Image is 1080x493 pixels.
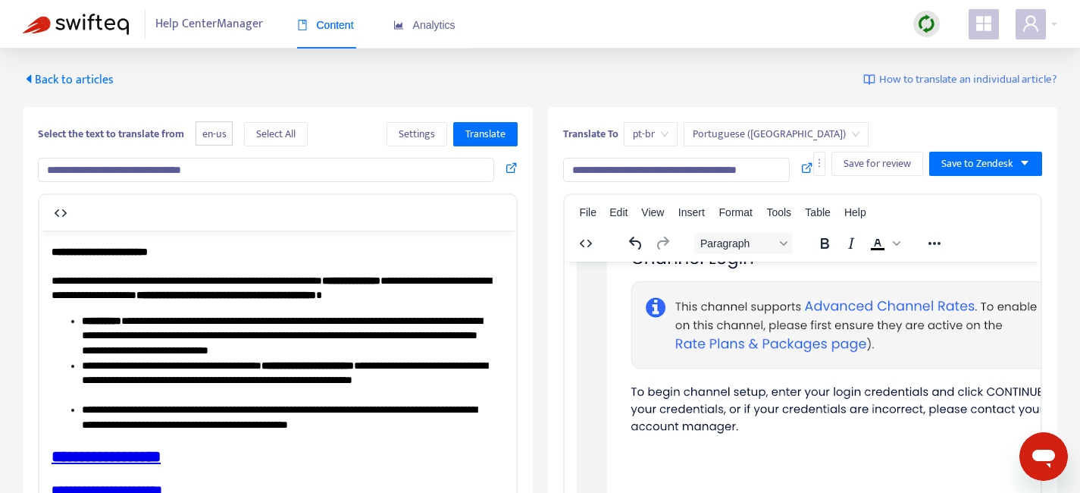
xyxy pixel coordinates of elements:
[700,237,775,250] span: Paragraph
[609,206,628,218] span: Edit
[844,206,866,218] span: Help
[831,152,923,176] button: Save for review
[813,152,825,176] button: more
[766,206,791,218] span: Tools
[244,122,308,146] button: Select All
[563,125,618,143] b: Translate To
[941,155,1013,172] span: Save to Zendesk
[863,71,1057,89] a: How to translate an individual article?
[838,233,864,254] button: Italic
[393,19,455,31] span: Analytics
[917,14,936,33] img: sync.dc5367851b00ba804db3.png
[805,206,830,218] span: Table
[23,70,114,90] span: Back to articles
[678,206,705,218] span: Insert
[387,122,447,146] button: Settings
[1019,158,1030,168] span: caret-down
[623,233,649,254] button: Undo
[23,14,129,35] img: Swifteq
[865,233,903,254] div: Text color Black
[975,14,993,33] span: appstore
[23,73,35,85] span: caret-left
[579,206,596,218] span: File
[297,19,354,31] span: Content
[929,152,1042,176] button: Save to Zendeskcaret-down
[879,71,1057,89] span: How to translate an individual article?
[633,123,668,146] span: pt-br
[693,123,859,146] span: Portuguese (Brazil)
[453,122,518,146] button: Translate
[399,126,435,143] span: Settings
[641,206,664,218] span: View
[196,121,233,146] span: en-us
[1019,432,1068,481] iframe: Button to launch messaging window
[38,125,184,143] b: Select the text to translate from
[922,233,947,254] button: Reveal or hide additional toolbar items
[1022,14,1040,33] span: user
[155,10,263,39] span: Help Center Manager
[863,74,875,86] img: image-link
[814,158,825,168] span: more
[465,126,506,143] span: Translate
[719,206,753,218] span: Format
[393,20,404,30] span: area-chart
[694,233,793,254] button: Block Paragraph
[256,126,296,143] span: Select All
[844,155,911,172] span: Save for review
[297,20,308,30] span: book
[812,233,837,254] button: Bold
[650,233,675,254] button: Redo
